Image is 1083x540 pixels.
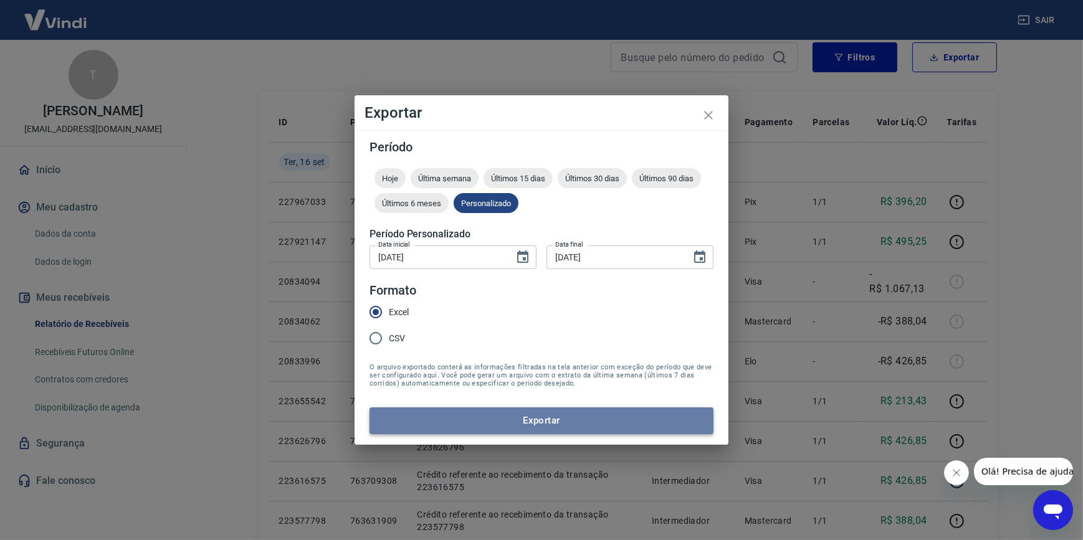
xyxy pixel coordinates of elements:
div: Personalizado [454,193,518,213]
span: Última semana [411,174,479,183]
h5: Período [370,141,713,153]
button: Choose date, selected date is 16 de set de 2025 [687,245,712,270]
div: Última semana [411,168,479,188]
span: Últimos 15 dias [484,174,553,183]
div: Últimos 30 dias [558,168,627,188]
span: Excel [389,306,409,319]
button: Choose date, selected date is 16 de set de 2025 [510,245,535,270]
h4: Exportar [365,105,718,120]
iframe: Fechar mensagem [944,460,969,485]
div: Últimos 90 dias [632,168,701,188]
div: Últimos 15 dias [484,168,553,188]
div: Últimos 6 meses [375,193,449,213]
span: Últimos 90 dias [632,174,701,183]
input: DD/MM/YYYY [546,245,682,268]
span: Últimos 6 meses [375,199,449,208]
span: Hoje [375,174,406,183]
input: DD/MM/YYYY [370,245,505,268]
legend: Formato [370,282,416,300]
label: Data final [555,240,583,249]
label: Data inicial [378,240,410,249]
span: Olá! Precisa de ajuda? [7,9,105,19]
span: CSV [389,332,405,345]
span: Últimos 30 dias [558,174,627,183]
iframe: Mensagem da empresa [974,458,1073,485]
div: Hoje [375,168,406,188]
h5: Período Personalizado [370,228,713,240]
span: Personalizado [454,199,518,208]
iframe: Botão para abrir a janela de mensagens [1033,490,1073,530]
span: O arquivo exportado conterá as informações filtradas na tela anterior com exceção do período que ... [370,363,713,387]
button: close [694,100,723,130]
button: Exportar [370,407,713,433]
